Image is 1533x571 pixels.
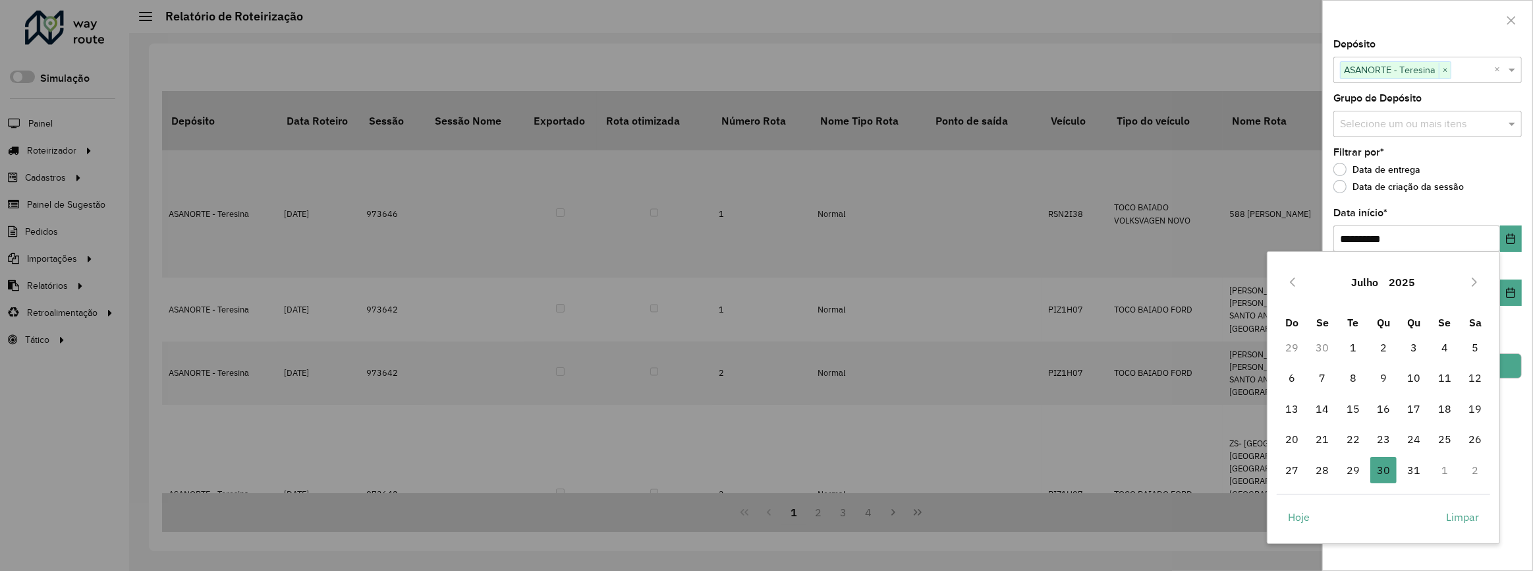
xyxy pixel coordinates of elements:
td: 1 [1338,332,1368,363]
button: Choose Month [1347,266,1384,298]
button: Limpar [1435,504,1490,530]
span: 20 [1279,426,1305,452]
label: Data de criação da sessão [1333,180,1464,193]
td: 18 [1430,394,1460,424]
span: Se [1438,316,1451,329]
td: 28 [1307,454,1337,485]
label: Data de entrega [1333,163,1420,176]
td: 30 [1307,332,1337,363]
span: 30 [1370,457,1397,483]
button: Next Month [1464,272,1485,293]
td: 2 [1460,454,1490,485]
td: 17 [1399,394,1429,424]
span: Te [1347,316,1358,329]
td: 16 [1368,394,1399,424]
span: × [1439,63,1451,78]
label: Grupo de Depósito [1333,90,1422,106]
span: 26 [1462,426,1488,452]
td: 19 [1460,394,1490,424]
td: 10 [1399,363,1429,393]
span: Se [1316,316,1329,329]
span: 8 [1340,365,1366,391]
td: 3 [1399,332,1429,363]
td: 6 [1277,363,1307,393]
span: 31 [1401,457,1428,483]
td: 4 [1430,332,1460,363]
button: Choose Year [1384,266,1421,298]
span: Hoje [1288,509,1310,525]
span: 1 [1340,334,1366,361]
td: 9 [1368,363,1399,393]
span: 9 [1370,365,1397,391]
button: Previous Month [1282,272,1303,293]
td: 5 [1460,332,1490,363]
span: Do [1285,316,1298,329]
span: 15 [1340,396,1366,422]
span: 14 [1309,396,1335,422]
span: 19 [1462,396,1488,422]
span: Limpar [1446,509,1479,525]
td: 27 [1277,454,1307,485]
div: Choose Date [1267,251,1500,544]
td: 7 [1307,363,1337,393]
span: 4 [1432,334,1458,361]
span: 16 [1370,396,1397,422]
label: Data início [1333,205,1387,221]
span: 17 [1401,396,1428,422]
span: 12 [1462,365,1488,391]
span: 22 [1340,426,1366,452]
td: 21 [1307,424,1337,454]
span: 5 [1462,334,1488,361]
span: 25 [1432,426,1458,452]
span: 21 [1309,426,1335,452]
span: Qu [1408,316,1421,329]
button: Hoje [1277,504,1321,530]
span: 2 [1370,334,1397,361]
span: 24 [1401,426,1428,452]
span: 3 [1401,334,1428,361]
span: 28 [1309,457,1335,483]
td: 29 [1338,454,1368,485]
td: 30 [1368,454,1399,485]
span: Sa [1469,316,1482,329]
td: 31 [1399,454,1429,485]
span: 11 [1432,365,1458,391]
span: ASANORTE - Teresina [1341,62,1439,78]
td: 23 [1368,424,1399,454]
td: 1 [1430,454,1460,485]
td: 22 [1338,424,1368,454]
td: 20 [1277,424,1307,454]
span: 7 [1309,365,1335,391]
td: 12 [1460,363,1490,393]
td: 8 [1338,363,1368,393]
td: 24 [1399,424,1429,454]
td: 29 [1277,332,1307,363]
span: 18 [1432,396,1458,422]
button: Choose Date [1500,280,1522,306]
td: 2 [1368,332,1399,363]
span: 29 [1340,457,1366,483]
button: Choose Date [1500,225,1522,252]
span: 27 [1279,457,1305,483]
td: 25 [1430,424,1460,454]
td: 13 [1277,394,1307,424]
span: 13 [1279,396,1305,422]
span: 6 [1279,365,1305,391]
td: 11 [1430,363,1460,393]
span: 10 [1401,365,1428,391]
label: Filtrar por [1333,144,1384,160]
label: Depósito [1333,36,1376,52]
span: Qu [1377,316,1390,329]
span: Clear all [1494,62,1505,78]
td: 15 [1338,394,1368,424]
td: 14 [1307,394,1337,424]
span: 23 [1370,426,1397,452]
td: 26 [1460,424,1490,454]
